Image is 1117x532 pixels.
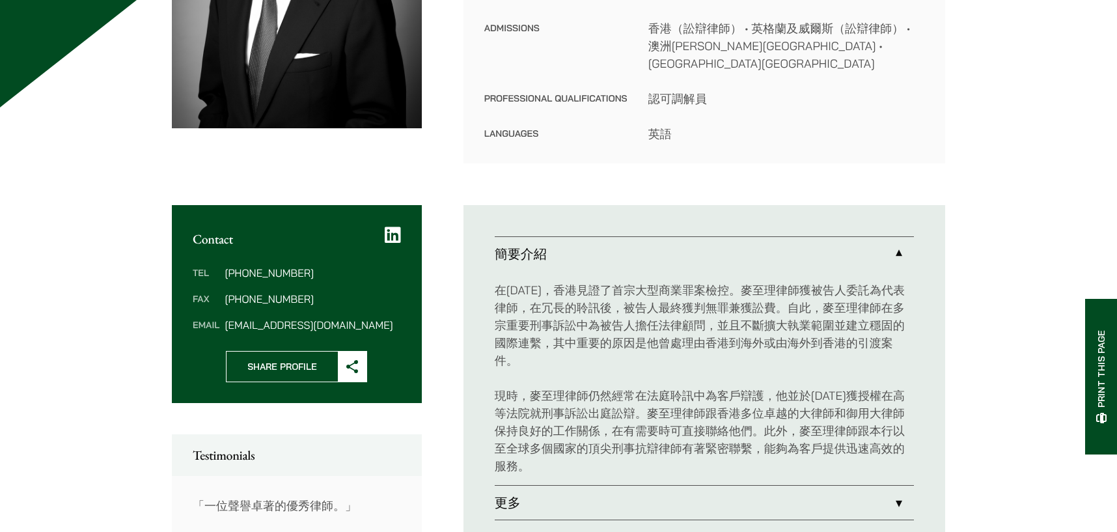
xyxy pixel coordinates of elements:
button: Share Profile [226,351,367,382]
dt: Tel [193,268,219,294]
dd: 英語 [648,125,924,143]
p: 在[DATE]，香港見證了首宗大型商業罪案檢控。麥至理律師獲被告人委託為代表律師，在冗長的聆訊後，被告人最終獲判無罪兼獲訟費。自此，麥至理律師在多宗重要刑事訴訟中為被告人擔任法律顧問，並且不斷擴... [495,281,914,369]
p: 現時，麥至理律師仍然經常在法庭聆訊中為客戶辯護，他並於[DATE]獲授權在高等法院就刑事訴訟出庭訟辯。麥至理律師跟香港多位卓越的大律師和御用大律師保持良好的工作關係，在有需要時可直接聯絡他們。此... [495,387,914,475]
dt: Professional Qualifications [484,90,627,125]
a: 簡要介紹 [495,237,914,271]
dt: Admissions [484,20,627,90]
span: Share Profile [227,352,338,382]
dd: [EMAIL_ADDRESS][DOMAIN_NAME] [225,320,400,330]
a: 更多 [495,486,914,520]
dd: [PHONE_NUMBER] [225,294,400,304]
dt: Fax [193,294,219,320]
dd: 認可調解員 [648,90,924,107]
dt: Languages [484,125,627,143]
dd: 香港（訟辯律師） • 英格蘭及威爾斯（訟辯律師） • 澳洲[PERSON_NAME][GEOGRAPHIC_DATA] • [GEOGRAPHIC_DATA][GEOGRAPHIC_DATA] [648,20,924,72]
p: 「一位聲譽卓著的優秀律師。」 [193,497,401,514]
dt: Email [193,320,219,330]
h2: Contact [193,231,401,247]
div: 簡要介紹 [495,271,914,485]
h2: Testimonials [193,447,401,463]
a: LinkedIn [385,226,401,244]
dd: [PHONE_NUMBER] [225,268,400,278]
